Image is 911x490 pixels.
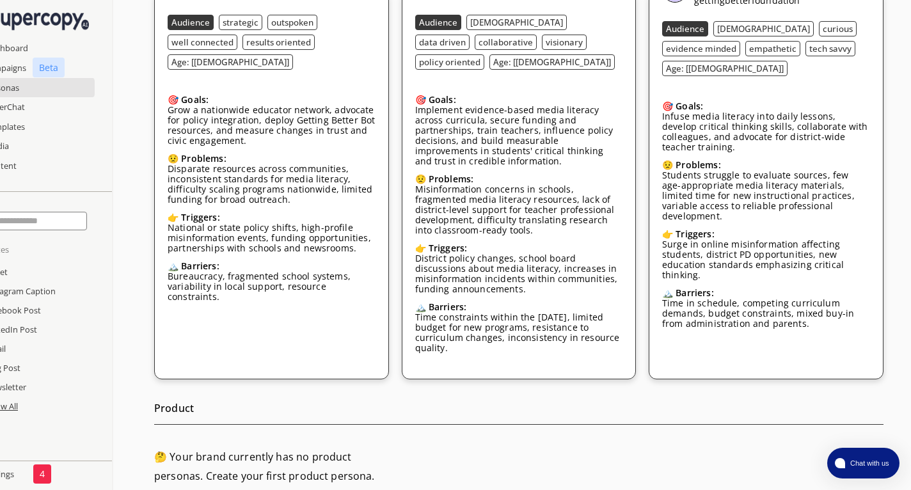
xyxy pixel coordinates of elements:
b: well connected [171,36,234,48]
button: data driven [415,35,470,50]
button: Audience [662,21,708,36]
button: evidence minded [662,41,740,56]
button: well connected [168,35,237,50]
b: Goals: [181,93,209,106]
p: Surge in online misinformation affecting students, district PD opportunities, new education stand... [662,239,870,280]
b: policy oriented [419,56,480,68]
p: Grow a nationwide educator network, advocate for policy integration, deploy Getting Better Bot re... [168,105,376,146]
div: 🏔️ [415,302,623,312]
b: collaborative [479,36,533,48]
div: 😟 [168,154,376,164]
p: 4 [40,469,45,479]
button: atlas-launcher [827,448,899,478]
b: Age: [[DEMOGRAPHIC_DATA]] [171,56,289,68]
p: Students struggle to evaluate sources, few age-appropriate media literacy materials, limited time... [662,170,870,221]
button: tech savvy [805,41,855,56]
button: curious [819,21,857,36]
button: outspoken [267,15,317,30]
button: strategic [219,15,262,30]
b: Triggers: [181,211,219,223]
div: 👉 [662,229,870,239]
button: [DEMOGRAPHIC_DATA] [713,21,814,36]
b: Triggers: [429,242,467,254]
button: results oriented [242,35,315,50]
span: Chat with us [845,458,892,468]
b: results oriented [246,36,311,48]
b: tech savvy [809,43,852,54]
b: Audience [666,23,704,35]
p: Disparate resources across communities, inconsistent standards for media literacy, difficulty sca... [168,164,376,205]
button: empathetic [745,41,800,56]
h2: Product [154,399,883,425]
p: Bureaucracy, fragmented school systems, variability in local support, resource constraints. [168,271,376,302]
div: 🏔️ [168,261,376,271]
b: Audience [171,17,210,28]
b: strategic [223,17,258,28]
p: National or state policy shifts, high-profile misinformation events, funding opportunities, partn... [168,223,376,253]
b: Problems: [181,152,226,164]
b: Goals: [676,100,703,112]
div: 😟 [415,174,623,184]
b: Goals: [429,93,456,106]
button: [DEMOGRAPHIC_DATA] [466,15,567,30]
div: 😟 [662,160,870,170]
button: visionary [542,35,587,50]
p: Implement evidence-based media literacy across curricula, secure funding and partnerships, train ... [415,105,623,166]
b: curious [823,23,853,35]
b: outspoken [271,17,313,28]
div: 🎯 [415,95,623,105]
b: Triggers: [676,228,714,240]
b: Problems: [429,173,473,185]
h2: 🤔 Your brand currently has no product personas. Create your first product persona. [154,447,389,486]
b: [DEMOGRAPHIC_DATA] [717,23,810,35]
p: Time constraints within the [DATE], limited budget for new programs, resistance to curriculum cha... [415,312,623,353]
b: [DEMOGRAPHIC_DATA] [470,17,563,28]
b: evidence minded [666,43,736,54]
button: Audience [168,15,214,30]
div: 🏔️ [662,288,870,298]
button: collaborative [475,35,537,50]
button: Age: [[DEMOGRAPHIC_DATA]] [168,54,293,70]
p: Misinformation concerns in schools, fragmented media literacy resources, lack of district-level s... [415,184,623,235]
p: Time in schedule, competing curriculum demands, budget constraints, mixed buy-in from administrat... [662,298,870,329]
b: Age: [[DEMOGRAPHIC_DATA]] [493,56,611,68]
div: 🎯 [168,95,376,105]
b: Audience [419,17,457,28]
p: District policy changes, school board discussions about media literacy, increases in misinformati... [415,253,623,294]
button: Age: [[DEMOGRAPHIC_DATA]] [489,54,615,70]
b: Barriers: [676,287,713,299]
button: Age: [[DEMOGRAPHIC_DATA]] [662,61,788,76]
div: 🎯 [662,101,870,111]
p: Infuse media literacy into daily lessons, develop critical thinking skills, collaborate with coll... [662,111,870,152]
button: policy oriented [415,54,484,70]
b: Barriers: [429,301,466,313]
button: Audience [415,15,461,30]
div: 👉 [168,212,376,223]
b: visionary [546,36,583,48]
b: Problems: [676,159,720,171]
b: data driven [419,36,466,48]
p: Beta [33,58,65,77]
b: Barriers: [181,260,219,272]
b: Age: [[DEMOGRAPHIC_DATA]] [666,63,784,74]
b: empathetic [749,43,796,54]
div: 👉 [415,243,623,253]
